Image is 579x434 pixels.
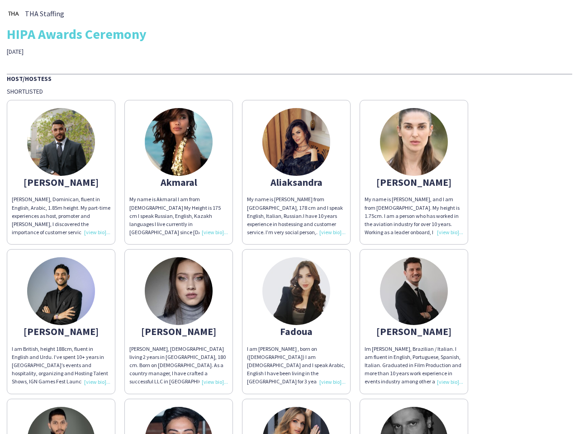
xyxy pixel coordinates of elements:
img: thumb-3b4bedbe-2bfe-446a-a964-4b882512f058.jpg [27,108,95,176]
div: Host/Hostess [7,74,572,83]
img: thumb-67863c07a8814.jpeg [380,257,448,325]
img: thumb-66dc0e5ce1933.jpg [380,108,448,176]
div: I am [PERSON_NAME] , born on ([DEMOGRAPHIC_DATA]) I am [DEMOGRAPHIC_DATA] and I speak Arabic, Eng... [247,345,346,386]
div: Fadoua [247,327,346,335]
div: I am British, height 188cm, fluent in English and Urdu. I’ve spent 10+ years in [GEOGRAPHIC_DATA]... [12,345,110,386]
div: My name is [PERSON_NAME], and I am from [DEMOGRAPHIC_DATA]. My height is 1.75cm. I am a person wh... [365,195,463,236]
div: [PERSON_NAME], Dominican, fluent in English, Arabic, 1.85m height. My part-time experiences as ho... [12,195,110,236]
div: [PERSON_NAME] [129,327,228,335]
div: [PERSON_NAME] [12,178,110,186]
img: thumb-5d29bc36-2232-4abb-9ee6-16dc6b8fe785.jpg [145,257,213,325]
div: [PERSON_NAME] [12,327,110,335]
img: thumb-655b6205cc862.jpeg [262,257,330,325]
img: thumb-5fa97999aec46.jpg [145,108,213,176]
div: [PERSON_NAME] [365,178,463,186]
div: Shortlisted [7,87,572,95]
span: THA Staffing [25,9,64,18]
div: My name is Akmaral I am from [DEMOGRAPHIC_DATA] My Height is 175 cm I speak Russian, English, Kaz... [129,195,228,236]
img: thumb-f294dbbb-dda5-4293-a0e5-1070be48c671.jpg [27,257,95,325]
div: My name is [PERSON_NAME] from [GEOGRAPHIC_DATA], 178 cm and I speak English, Italian, Russian.I h... [247,195,346,236]
img: thumb-6569067193249.png [262,108,330,176]
div: [DATE] [7,47,205,56]
div: Aliaksandra [247,178,346,186]
div: [PERSON_NAME] [365,327,463,335]
div: Akmaral [129,178,228,186]
div: HIPA Awards Ceremony [7,27,572,41]
img: thumb-0b1c4840-441c-4cf7-bc0f-fa59e8b685e2..jpg [7,7,20,20]
div: Im [PERSON_NAME], Brazilian / Italian. I am fluent in English, Portuguese, Spanish, Italian. Grad... [365,345,463,386]
div: [PERSON_NAME], [DEMOGRAPHIC_DATA] living 2 years in [GEOGRAPHIC_DATA], 180 cm. Born on [DEMOGRAPH... [129,345,228,386]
